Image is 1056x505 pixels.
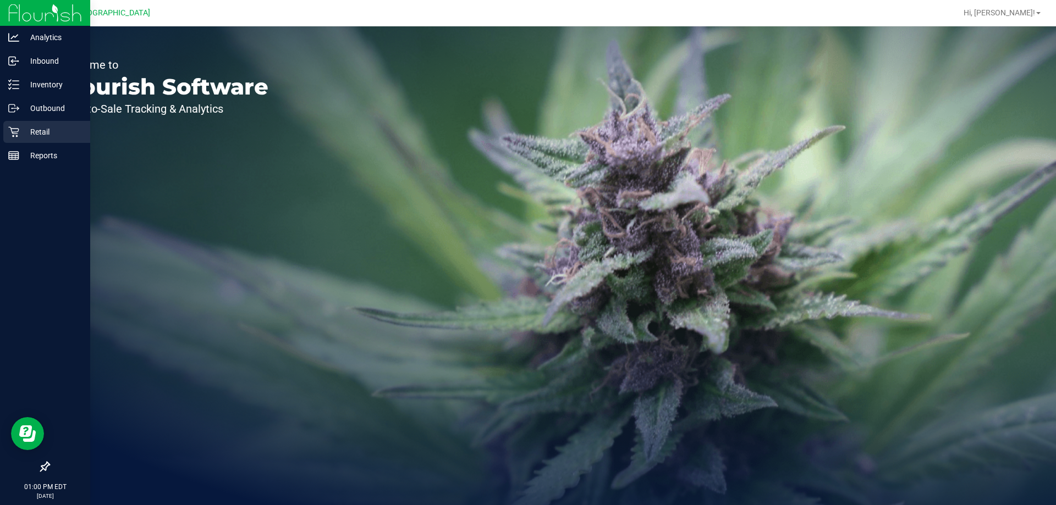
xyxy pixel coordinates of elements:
[8,79,19,90] inline-svg: Inventory
[59,59,268,70] p: Welcome to
[19,125,85,138] p: Retail
[11,417,44,450] iframe: Resource center
[59,76,268,98] p: Flourish Software
[75,8,150,18] span: [GEOGRAPHIC_DATA]
[8,126,19,137] inline-svg: Retail
[19,102,85,115] p: Outbound
[19,149,85,162] p: Reports
[19,78,85,91] p: Inventory
[964,8,1035,17] span: Hi, [PERSON_NAME]!
[5,482,85,492] p: 01:00 PM EDT
[8,32,19,43] inline-svg: Analytics
[59,103,268,114] p: Seed-to-Sale Tracking & Analytics
[19,54,85,68] p: Inbound
[19,31,85,44] p: Analytics
[5,492,85,500] p: [DATE]
[8,56,19,66] inline-svg: Inbound
[8,150,19,161] inline-svg: Reports
[8,103,19,114] inline-svg: Outbound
